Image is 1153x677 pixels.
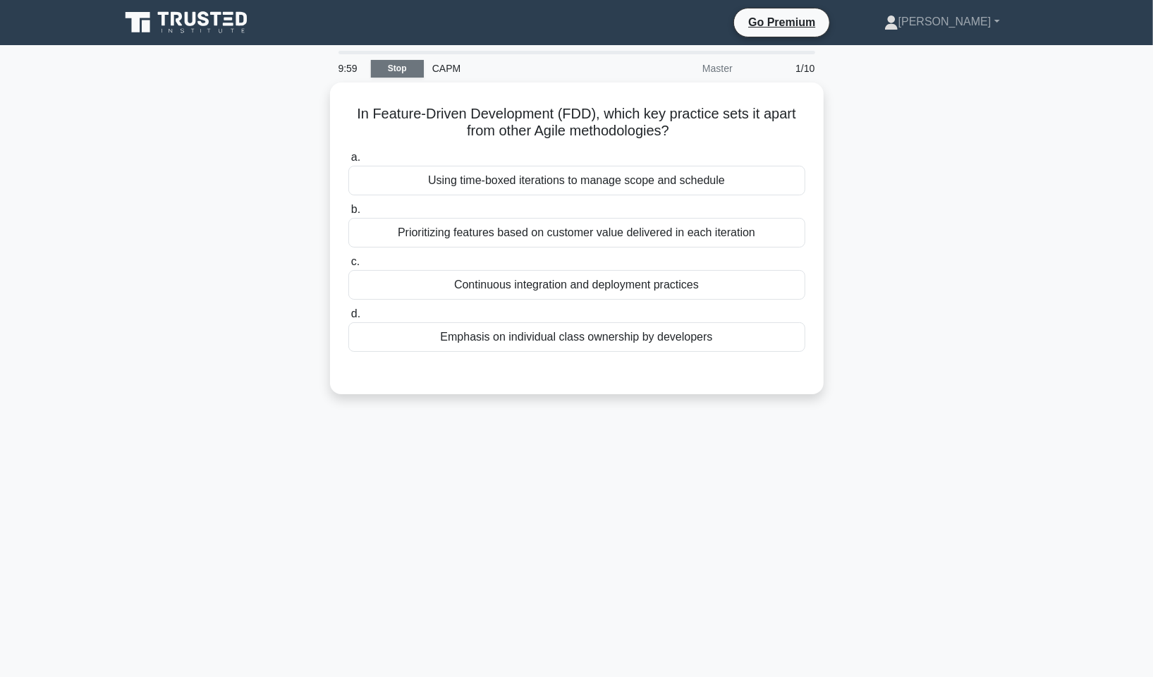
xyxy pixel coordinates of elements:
[348,218,805,248] div: Prioritizing features based on customer value delivered in each iteration
[330,54,371,83] div: 9:59
[850,8,1034,36] a: [PERSON_NAME]
[371,60,424,78] a: Stop
[351,151,360,163] span: a.
[348,270,805,300] div: Continuous integration and deployment practices
[740,13,824,31] a: Go Premium
[351,203,360,215] span: b.
[351,307,360,319] span: d.
[347,105,807,140] h5: In Feature-Driven Development (FDD), which key practice sets it apart from other Agile methodolog...
[351,255,360,267] span: c.
[348,166,805,195] div: Using time-boxed iterations to manage scope and schedule
[348,322,805,352] div: Emphasis on individual class ownership by developers
[741,54,824,83] div: 1/10
[618,54,741,83] div: Master
[424,54,618,83] div: CAPM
